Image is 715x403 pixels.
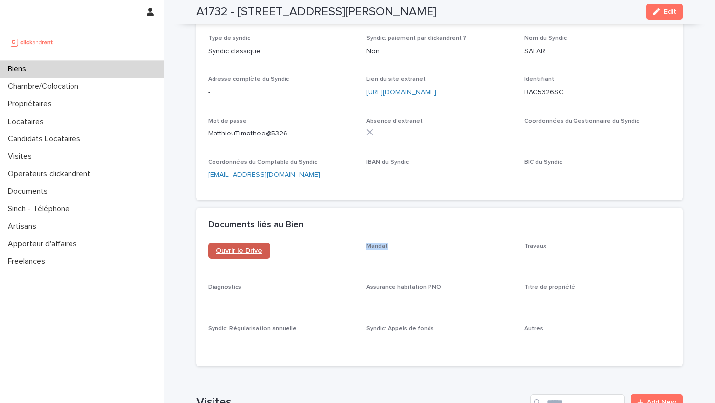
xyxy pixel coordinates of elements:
p: Artisans [4,222,44,231]
span: Coordonnées du Gestionnaire du Syndic [524,118,639,124]
span: Lien du site extranet [366,76,426,82]
p: - [366,254,513,264]
p: Chambre/Colocation [4,82,86,91]
span: Nom du Syndic [524,35,567,41]
p: - [524,129,671,139]
p: MatthieuTimothee@5326 [208,129,355,139]
p: Biens [4,65,34,74]
p: SAFAR [524,46,671,57]
span: Syndic: paiement par clickandrent ? [366,35,466,41]
span: Titre de propriété [524,284,575,290]
p: - [366,295,513,305]
span: Absence d'extranet [366,118,423,124]
p: - [524,254,671,264]
span: Mandat [366,243,388,249]
span: Diagnostics [208,284,241,290]
span: Coordonnées du Comptable du Syndic [208,159,317,165]
span: Identifiant [524,76,554,82]
a: [URL][DOMAIN_NAME] [366,89,436,96]
p: Locataires [4,117,52,127]
p: Syndic classique [208,46,355,57]
p: BAC5326SC [524,87,671,98]
p: - [208,295,355,305]
span: Assurance habitation PNO [366,284,441,290]
span: Mot de passe [208,118,247,124]
p: - [524,295,671,305]
p: Sinch - Téléphone [4,204,77,214]
span: Edit [664,8,676,15]
p: Non [366,46,513,57]
span: Type de syndic [208,35,250,41]
p: - [208,336,355,346]
h2: Documents liés au Bien [208,220,304,231]
h2: A1732 - [STREET_ADDRESS][PERSON_NAME] [196,5,436,19]
span: Adresse complète du Syndic [208,76,289,82]
p: Visites [4,152,40,161]
span: IBAN du Syndic [366,159,409,165]
p: - [208,87,355,98]
span: Travaux [524,243,546,249]
p: Apporteur d'affaires [4,239,85,249]
span: Syndic: Régularisation annuelle [208,326,297,332]
p: - [524,170,671,180]
span: Autres [524,326,543,332]
span: Ouvrir le Drive [216,247,262,254]
span: Syndic: Appels de fonds [366,326,434,332]
a: [EMAIL_ADDRESS][DOMAIN_NAME] [208,171,320,178]
p: Propriétaires [4,99,60,109]
p: Operateurs clickandrent [4,169,98,179]
a: Ouvrir le Drive [208,243,270,259]
p: Freelances [4,257,53,266]
p: - [366,336,513,346]
p: Documents [4,187,56,196]
button: Edit [646,4,683,20]
span: BIC du Syndic [524,159,562,165]
p: Candidats Locataires [4,134,88,144]
p: - [524,336,671,346]
p: - [366,170,513,180]
img: UCB0brd3T0yccxBKYDjQ [8,32,56,52]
